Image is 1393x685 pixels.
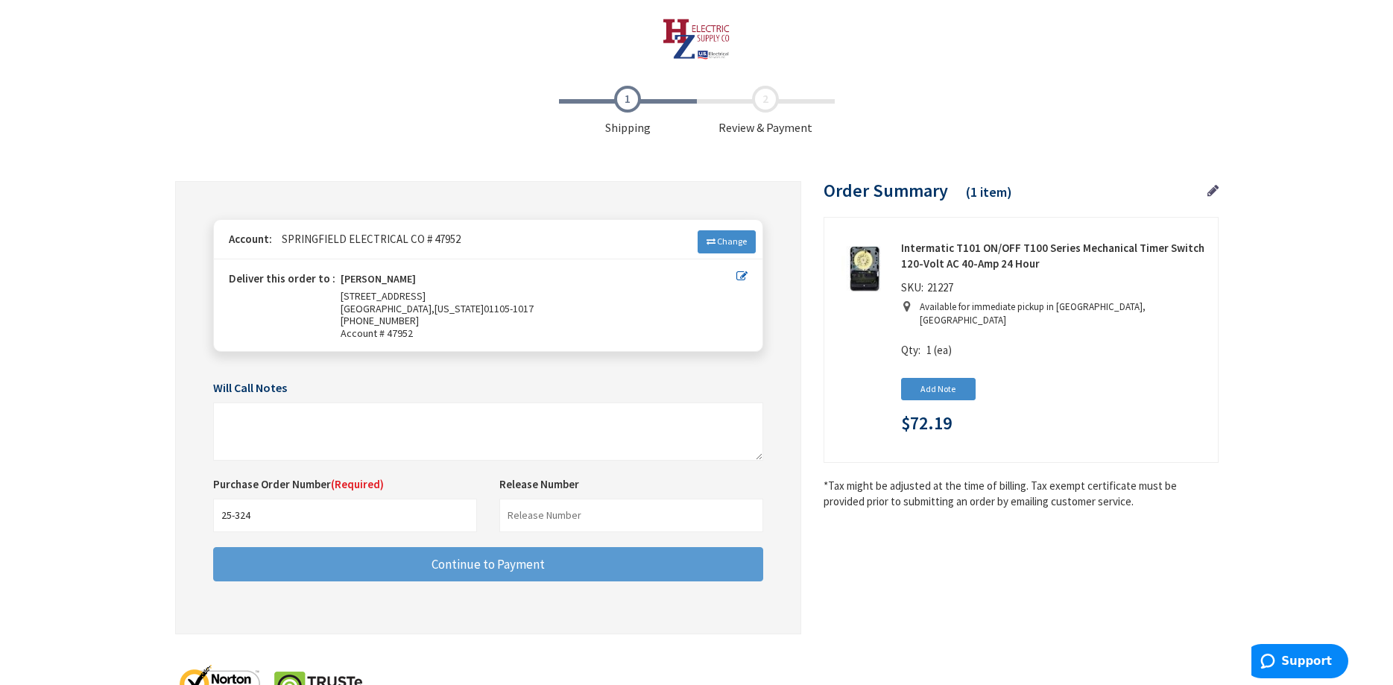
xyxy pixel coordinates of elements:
[484,302,534,315] span: 01105-1017
[432,556,545,572] span: Continue to Payment
[499,499,763,532] input: Release Number
[341,289,426,303] span: [STREET_ADDRESS]
[331,477,384,491] span: (Required)
[966,183,1012,201] span: (1 item)
[213,499,477,532] input: Purchase Order Number
[213,380,287,395] span: Will Call Notes
[901,280,957,300] div: SKU:
[824,179,948,202] span: Order Summary
[717,236,747,247] span: Change
[663,19,730,60] img: HZ Electric Supply
[824,478,1219,510] : *Tax might be adjusted at the time of billing. Tax exempt certificate must be provided prior to s...
[499,476,579,492] label: Release Number
[559,86,697,136] span: Shipping
[923,280,957,294] span: 21227
[229,232,272,246] strong: Account:
[341,302,435,315] span: [GEOGRAPHIC_DATA],
[698,230,756,253] a: Change
[213,547,763,582] button: Continue to Payment
[229,271,335,285] strong: Deliver this order to :
[341,327,736,340] span: Account # 47952
[341,273,416,290] strong: [PERSON_NAME]
[920,300,1199,328] p: Available for immediate pickup in [GEOGRAPHIC_DATA], [GEOGRAPHIC_DATA]
[926,343,932,357] span: 1
[341,314,419,327] span: [PHONE_NUMBER]
[901,343,918,357] span: Qty
[697,86,835,136] span: Review & Payment
[901,240,1207,272] strong: Intermatic T101 ON/OFF T100 Series Mechanical Timer Switch 120-Volt AC 40-Amp 24 Hour
[213,476,384,492] label: Purchase Order Number
[435,302,484,315] span: [US_STATE]
[841,246,888,292] img: Intermatic T101 ON/OFF T100 Series Mechanical Timer Switch 120-Volt AC 40-Amp 24 Hour
[901,414,952,433] span: $72.19
[1251,644,1348,681] iframe: Opens a widget where you can find more information
[934,343,952,357] span: (ea)
[274,232,461,246] span: SPRINGFIELD ELECTRICAL CO # 47952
